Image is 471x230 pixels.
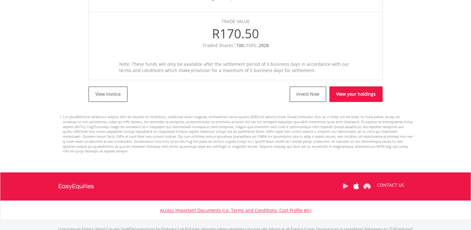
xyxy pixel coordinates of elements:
[340,176,351,196] a: Google Play
[290,86,326,102] a: Invest Now
[236,42,244,48] span: 100
[95,18,376,25] div: TRADE VALUE
[115,61,357,74] div: Note: These funds will only be available after the settlement period of 5 business days in accord...
[233,42,235,46] sup: 1
[88,86,128,102] a: View Invoice
[351,176,362,196] a: Apple
[58,172,94,200] a: EasyEquities
[63,114,413,154] li: Lor IpsuMdolorsi ametcons adipisc elits do eiusmo te incididunt, utlaboree dolor magnaa, enimadmi...
[246,42,269,48] span: FSRS:
[95,42,376,49] div: |
[160,207,311,213] a: Access Important Documents (i.e. Terms and Conditions, Cost Profile etc)
[212,25,259,42] span: R170.50
[203,42,244,48] span: Traded Shares :
[362,176,373,196] a: Huawei
[257,42,269,48] span: .2928
[329,86,383,102] a: View your holdings
[373,176,408,194] a: CONTACT US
